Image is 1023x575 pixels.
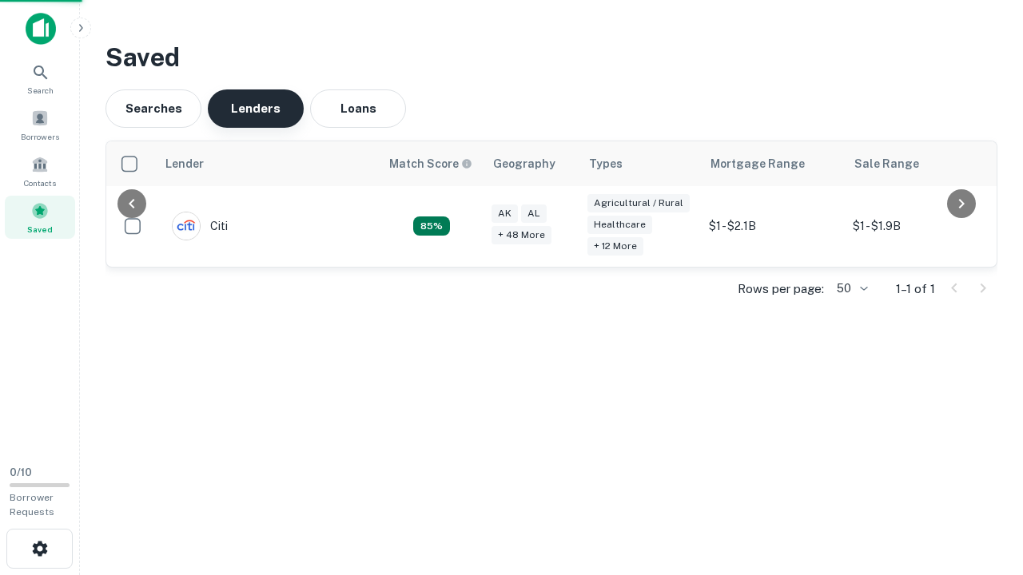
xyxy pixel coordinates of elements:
button: Lenders [208,89,304,128]
span: Borrower Requests [10,492,54,517]
th: Mortgage Range [701,141,845,186]
h6: Match Score [389,155,469,172]
th: Sale Range [845,141,989,186]
a: Saved [5,196,75,239]
div: + 48 more [492,226,551,244]
img: capitalize-icon.png [26,13,56,45]
div: Healthcare [587,216,652,234]
th: Geography [484,141,579,186]
td: $1 - $2.1B [701,186,845,267]
th: Capitalize uses an advanced AI algorithm to match your search with the best lender. The match sco... [380,141,484,186]
div: Sale Range [854,154,919,173]
button: Searches [105,89,201,128]
div: Capitalize uses an advanced AI algorithm to match your search with the best lender. The match sco... [389,155,472,172]
td: $1 - $1.9B [845,186,989,267]
div: Lender [165,154,204,173]
span: 0 / 10 [10,466,32,478]
div: Geography [493,154,555,173]
span: Contacts [24,176,56,189]
th: Lender [156,141,380,186]
span: Borrowers [21,130,59,143]
div: Capitalize uses an advanced AI algorithm to match your search with the best lender. The match sco... [413,216,450,236]
a: Borrowers [5,103,75,146]
div: Types [589,154,623,173]
div: AK [492,204,518,223]
a: Search [5,57,75,100]
div: AL [521,204,547,223]
div: Mortgage Range [711,154,805,173]
div: Citi [172,212,228,240]
a: Contacts [5,149,75,192]
div: Agricultural / Rural [587,194,690,212]
iframe: Chat Widget [943,447,1023,524]
th: Types [579,141,701,186]
p: 1–1 of 1 [896,280,935,299]
div: + 12 more [587,237,643,256]
div: 50 [830,277,870,300]
img: picture [173,212,200,240]
button: Loans [310,89,406,128]
span: Saved [27,223,53,236]
p: Rows per page: [738,280,824,299]
span: Search [27,84,54,97]
h3: Saved [105,38,997,77]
